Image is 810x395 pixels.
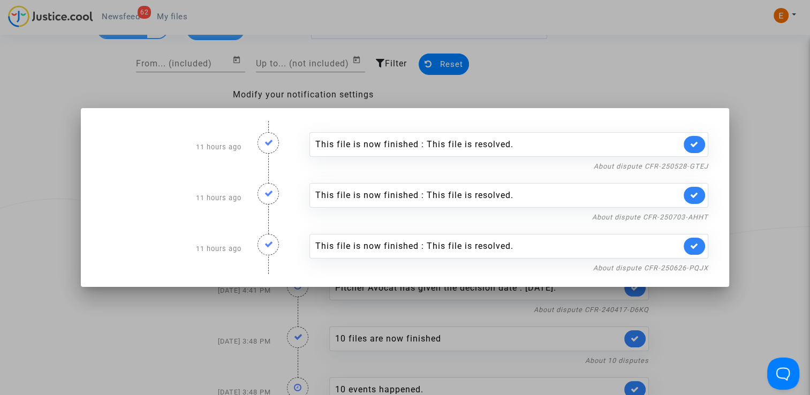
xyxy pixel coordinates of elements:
[592,213,708,221] a: About dispute CFR-250703-AHHT
[94,172,249,223] div: 11 hours ago
[767,358,799,390] iframe: Help Scout Beacon - Open
[94,121,249,172] div: 11 hours ago
[593,264,708,272] a: About dispute CFR-250626-PQJX
[315,138,681,151] div: This file is now finished : This file is resolved.
[94,223,249,274] div: 11 hours ago
[315,240,681,253] div: This file is now finished : This file is resolved.
[315,189,681,202] div: This file is now finished : This file is resolved.
[594,162,708,170] a: About dispute CFR-250528-GTEJ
